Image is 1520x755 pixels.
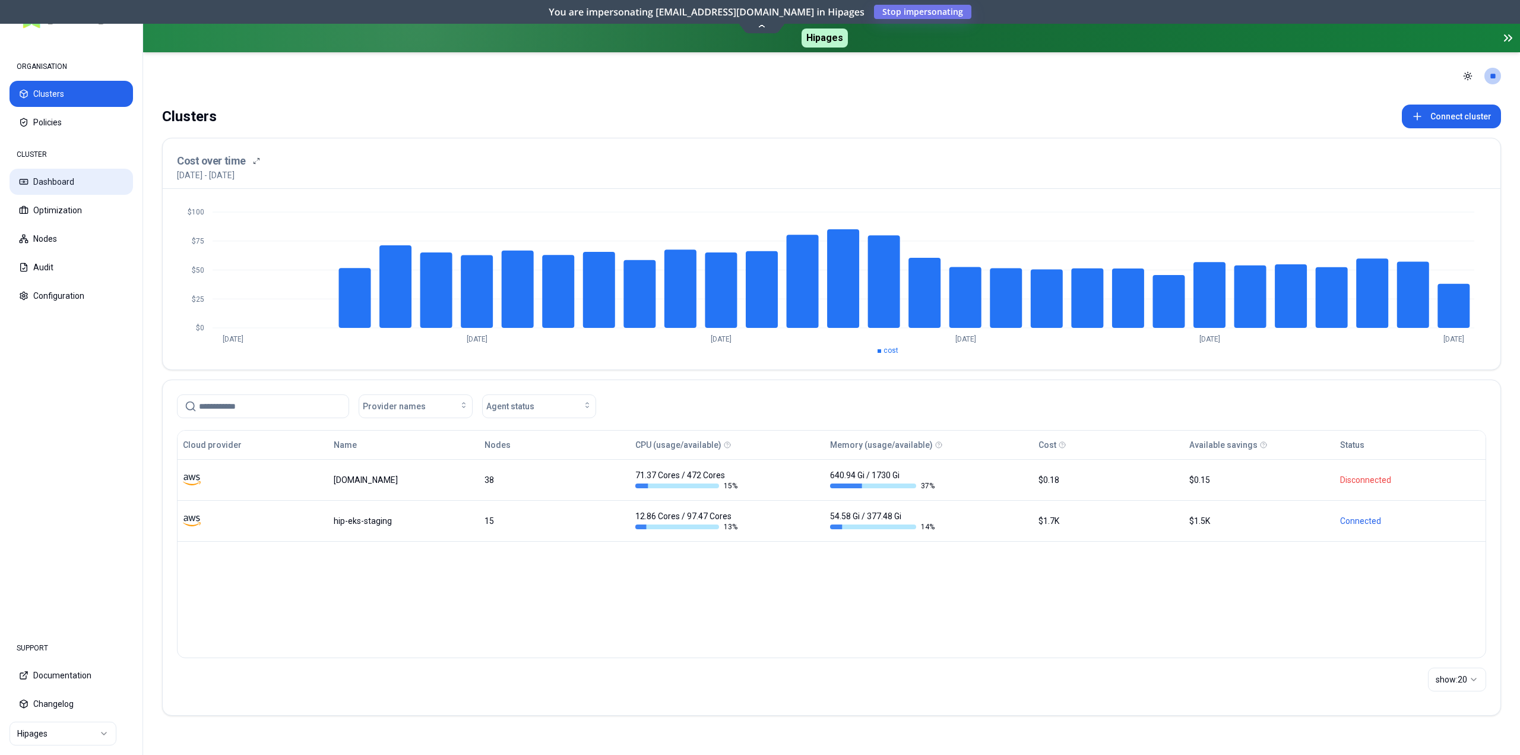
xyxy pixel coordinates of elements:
[334,474,474,486] div: luke.kubernetes.hipagesgroup.com.au
[830,522,935,532] div: 14 %
[9,283,133,309] button: Configuration
[802,29,848,48] span: Hipages
[1189,515,1329,527] div: $1.5K
[183,471,201,489] img: aws
[177,169,235,181] p: [DATE] - [DATE]
[363,400,426,412] span: Provider names
[9,662,133,688] button: Documentation
[1199,335,1220,343] tspan: [DATE]
[635,510,740,532] div: 12.86 Cores / 97.47 Cores
[192,237,204,245] tspan: $75
[192,266,204,274] tspan: $50
[196,324,204,332] tspan: $0
[486,400,534,412] span: Agent status
[635,481,740,491] div: 15 %
[9,55,133,78] div: ORGANISATION
[9,169,133,195] button: Dashboard
[334,515,474,527] div: hip-eks-staging
[334,433,357,457] button: Name
[9,691,133,717] button: Changelog
[484,474,625,486] div: 38
[183,512,201,530] img: aws
[177,153,246,169] h3: Cost over time
[192,295,204,304] tspan: $25
[1340,474,1480,486] div: Disconnected
[162,105,217,128] div: Clusters
[1340,439,1364,451] div: Status
[188,208,204,216] tspan: $100
[223,335,243,343] tspan: [DATE]
[830,469,935,491] div: 640.94 Gi / 1730 Gi
[9,197,133,223] button: Optimization
[9,636,133,660] div: SUPPORT
[1038,433,1056,457] button: Cost
[955,335,976,343] tspan: [DATE]
[1038,474,1179,486] div: $0.18
[359,394,473,418] button: Provider names
[183,433,242,457] button: Cloud provider
[1443,335,1464,343] tspan: [DATE]
[883,346,898,355] span: cost
[484,433,511,457] button: Nodes
[467,335,487,343] tspan: [DATE]
[1038,515,1179,527] div: $1.7K
[830,510,935,532] div: 54.58 Gi / 377.48 Gi
[484,515,625,527] div: 15
[635,522,740,532] div: 13 %
[1189,433,1258,457] button: Available savings
[1189,474,1329,486] div: $0.15
[635,469,740,491] div: 71.37 Cores / 472 Cores
[635,433,721,457] button: CPU (usage/available)
[1340,515,1480,527] div: Connected
[9,143,133,166] div: CLUSTER
[9,109,133,135] button: Policies
[9,254,133,280] button: Audit
[830,433,933,457] button: Memory (usage/available)
[830,481,935,491] div: 37 %
[711,335,731,343] tspan: [DATE]
[1402,105,1501,128] button: Connect cluster
[9,81,133,107] button: Clusters
[9,226,133,252] button: Nodes
[482,394,596,418] button: Agent status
